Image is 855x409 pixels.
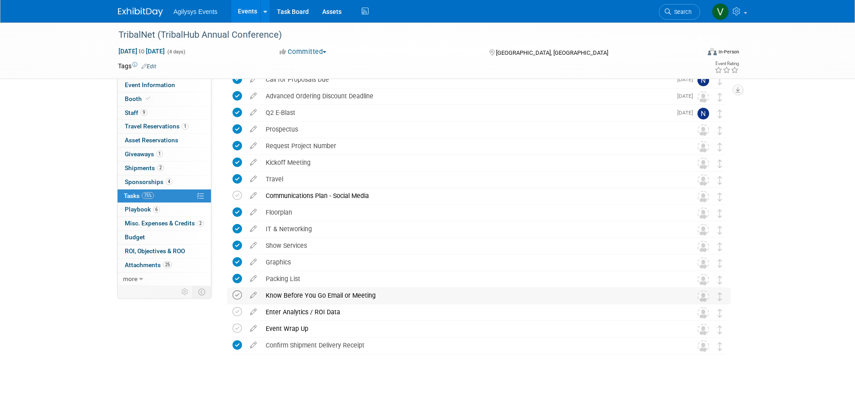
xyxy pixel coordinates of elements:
[261,221,680,237] div: IT & Networking
[697,207,709,219] img: Unassigned
[697,141,709,153] img: Unassigned
[246,192,261,200] a: edit
[708,48,717,55] img: Format-Inperson.png
[163,261,172,268] span: 25
[177,286,193,298] td: Personalize Event Tab Strip
[718,292,722,301] i: Move task
[125,95,152,102] span: Booth
[118,176,211,189] a: Sponsorships4
[125,261,172,268] span: Attachments
[261,321,680,336] div: Event Wrap Up
[125,206,160,213] span: Playbook
[261,338,680,353] div: Confirm Shipment Delivery Receipt
[677,110,697,116] span: [DATE]
[261,88,672,104] div: Advanced Ordering Discount Deadline
[697,191,709,202] img: Unassigned
[697,108,709,119] img: Natalie Morin
[118,203,211,216] a: Playbook6
[718,176,722,185] i: Move task
[697,124,709,136] img: Unassigned
[718,226,722,234] i: Move task
[677,93,697,99] span: [DATE]
[118,120,211,133] a: Travel Reservations1
[697,274,709,286] img: Unassigned
[718,110,722,118] i: Move task
[246,125,261,133] a: edit
[125,247,185,255] span: ROI, Objectives & ROO
[697,158,709,169] img: Unassigned
[246,308,261,316] a: edit
[118,106,211,120] a: Staff9
[718,342,722,351] i: Move task
[718,159,722,168] i: Move task
[246,275,261,283] a: edit
[125,81,175,88] span: Event Information
[118,79,211,92] a: Event Information
[718,325,722,334] i: Move task
[261,288,680,303] div: Know Before You Go Email or Meeting
[146,96,150,101] i: Booth reservation complete
[118,162,211,175] a: Shipments2
[697,75,709,86] img: Natalie Morin
[118,217,211,230] a: Misc. Expenses & Credits2
[718,76,722,85] i: Move task
[261,304,680,320] div: Enter Analytics / ROI Data
[193,286,211,298] td: Toggle Event Tabs
[118,148,211,161] a: Giveaways1
[261,105,672,120] div: Q2 E-Blast
[125,123,189,130] span: Travel Reservations
[246,75,261,84] a: edit
[261,271,680,286] div: Packing List
[115,27,687,43] div: TribalNet (TribalHub Annual Conference)
[118,8,163,17] img: ExhibitDay
[659,4,700,20] a: Search
[246,242,261,250] a: edit
[118,62,156,70] td: Tags
[697,324,709,335] img: Unassigned
[246,175,261,183] a: edit
[246,158,261,167] a: edit
[118,92,211,106] a: Booth
[197,220,204,227] span: 2
[671,9,692,15] span: Search
[697,307,709,319] img: Unassigned
[647,47,740,60] div: Event Format
[261,72,672,87] div: Call for Proposals Due
[261,155,680,170] div: Kickoff Meeting
[246,291,261,299] a: edit
[125,164,164,172] span: Shipments
[718,48,739,55] div: In-Person
[153,206,160,213] span: 6
[261,138,680,154] div: Request Project Number
[125,136,178,144] span: Asset Reservations
[137,48,146,55] span: to
[246,258,261,266] a: edit
[697,241,709,252] img: Unassigned
[677,76,697,83] span: [DATE]
[125,233,145,241] span: Budget
[166,178,172,185] span: 4
[261,238,680,253] div: Show Services
[141,63,156,70] a: Edit
[697,91,709,103] img: Unassigned
[697,174,709,186] img: Unassigned
[118,47,165,55] span: [DATE] [DATE]
[246,225,261,233] a: edit
[697,340,709,352] img: Unassigned
[125,109,147,116] span: Staff
[125,220,204,227] span: Misc. Expenses & Credits
[261,188,680,203] div: Communications Plan - Social Media
[246,92,261,100] a: edit
[124,192,154,199] span: Tasks
[261,122,680,137] div: Prospectus
[142,192,154,199] span: 75%
[715,62,739,66] div: Event Rating
[246,325,261,333] a: edit
[261,255,680,270] div: Graphics
[118,231,211,244] a: Budget
[246,109,261,117] a: edit
[697,257,709,269] img: Unassigned
[118,134,211,147] a: Asset Reservations
[118,189,211,203] a: Tasks75%
[157,164,164,171] span: 2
